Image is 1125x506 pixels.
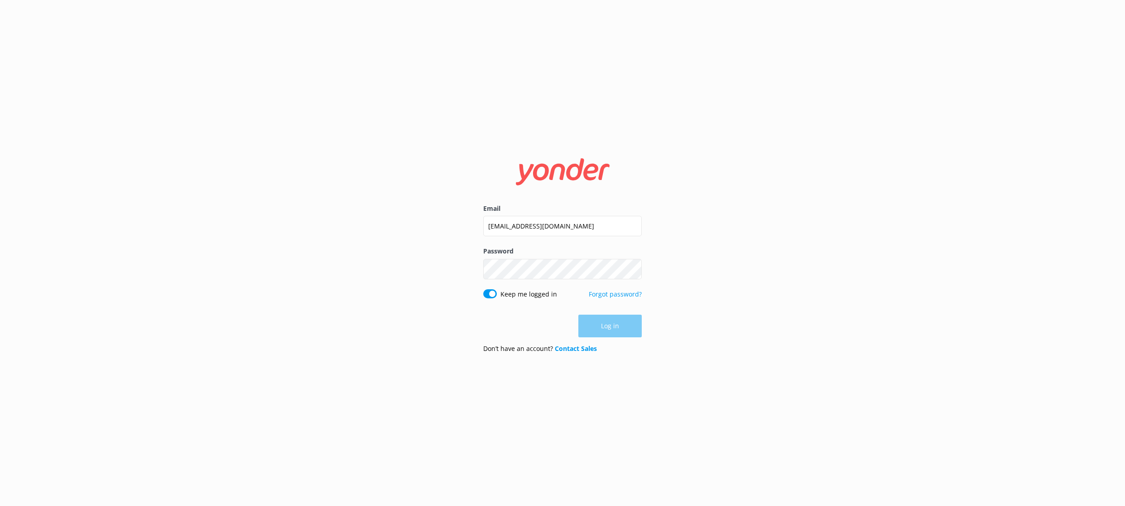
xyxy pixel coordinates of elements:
label: Email [483,204,642,214]
a: Forgot password? [589,290,642,298]
p: Don’t have an account? [483,344,597,354]
label: Keep me logged in [500,289,557,299]
button: Show password [624,260,642,278]
label: Password [483,246,642,256]
a: Contact Sales [555,344,597,353]
input: user@emailaddress.com [483,216,642,236]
